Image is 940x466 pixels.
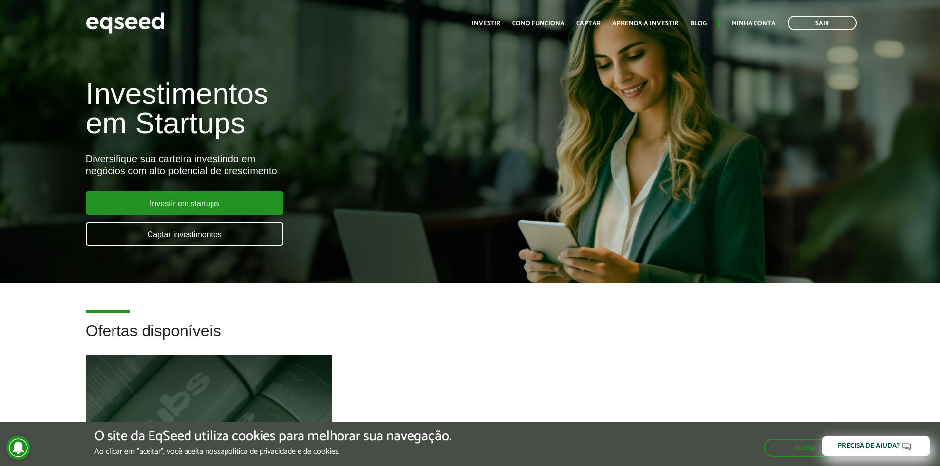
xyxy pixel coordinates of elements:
[764,439,846,457] button: Aceitar
[94,447,451,456] p: Ao clicar em "aceitar", você aceita nossa .
[86,79,541,138] h1: Investimentos em Startups
[472,20,500,27] a: Investir
[512,20,564,27] a: Como funciona
[576,20,601,27] a: Captar
[225,448,338,456] a: política de privacidade e de cookies
[86,323,855,355] h2: Ofertas disponíveis
[732,20,776,27] a: Minha conta
[86,191,283,215] a: Investir em startups
[612,20,678,27] a: Aprenda a investir
[788,16,857,30] a: Sair
[86,222,283,246] a: Captar investimentos
[86,153,541,177] div: Diversifique sua carteira investindo em negócios com alto potencial de crescimento
[94,429,451,444] h5: O site da EqSeed utiliza cookies para melhorar sua navegação.
[690,20,707,27] a: Blog
[86,10,165,36] img: EqSeed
